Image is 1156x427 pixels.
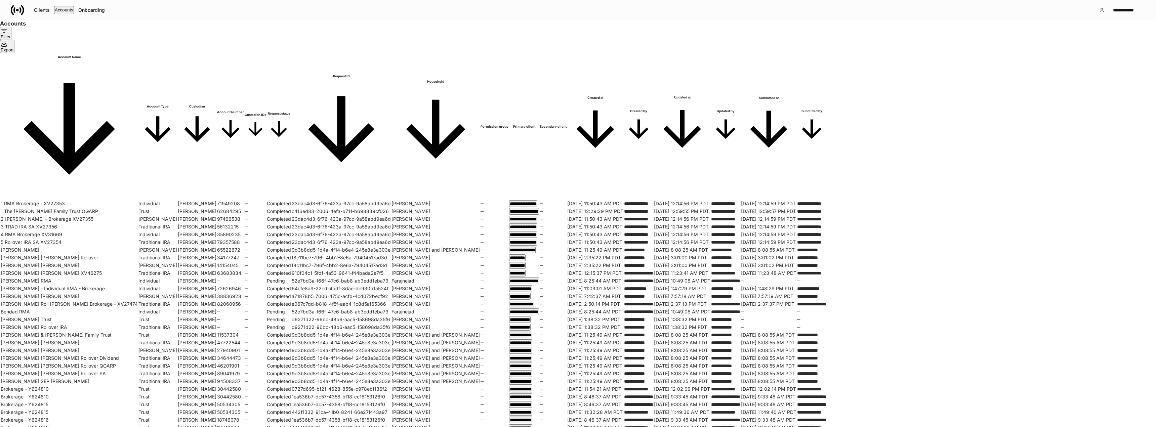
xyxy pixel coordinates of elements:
td: 3 TRAD IRA SA XV27356 [1,223,138,230]
h6: — [481,293,508,300]
td: Completed [267,254,291,261]
span: Account Number [217,109,244,143]
h6: Account Type [138,103,177,110]
p: [PERSON_NAME] [391,254,480,261]
td: Allyssa Blalock [1,246,138,253]
p: [DATE] 12:14:59 PM PDT [741,223,796,230]
p: [DATE] 8:25:44 AM PDT [567,277,623,284]
p: [PERSON_NAME] [391,231,480,238]
h6: — [481,216,508,222]
td: 436679bd-fbc6-4f7a-889e-385d6e034a4f [509,300,539,307]
td: 2025-09-03T14:42:37.889Z [567,293,623,300]
p: [DATE] 8:25:44 AM PDT [567,308,623,315]
td: Schwab [178,200,216,207]
td: 71949208 [217,200,244,207]
div: Onboarding [78,7,105,13]
h6: — [481,270,508,276]
h6: Submitted by [797,108,826,115]
h6: — [797,277,826,284]
h6: — [481,239,508,246]
td: 2025-08-25T20:48:29.163Z [741,285,796,292]
td: 56132215 [217,223,244,230]
td: 2025-09-11T22:01:02.479Z [741,254,796,261]
p: [DATE] 11:50:43 AM PDT [567,239,623,246]
p: [PERSON_NAME] [391,285,480,292]
h6: — [481,200,508,207]
p: [DATE] 11:23:41 AM PDT [654,270,710,276]
p: [DATE] 7:42:37 AM PDT [567,293,623,300]
td: Completed [267,215,291,222]
p: [DATE] 3:01:00 PM PDT [654,262,710,269]
h6: Custodian IDs [245,112,266,118]
td: 98d90212-da4f-4f37-9d61-d91889ed64cc [509,246,539,253]
td: 2025-09-11T21:35:22.198Z [567,254,623,261]
button: Onboarding [74,5,109,15]
td: 9d3b8dd5-1d4a-4f14-b6e4-245e8e3a303e [292,246,391,253]
td: 2025-09-04T18:50:43.585Z [567,215,623,222]
td: 72626946 [217,285,244,292]
button: Clients [30,5,54,15]
h6: Updated at [654,94,710,101]
h6: — [245,247,266,253]
h6: — [217,277,244,284]
h6: — [217,308,244,315]
p: [PERSON_NAME] [391,301,480,307]
td: Schwab [178,308,216,315]
td: 64cfe8a9-22cd-4bdf-8dae-dc930b1a524f [292,285,391,292]
td: 2 ROTH IRA - Brokerage XV27355 [1,215,138,222]
td: 2025-08-16T19:15:37.464Z [567,269,623,276]
h6: Household [391,78,480,85]
div: Filter [1,34,11,39]
td: 62684295 [217,208,244,215]
h6: — [540,262,567,269]
h6: Primary client [509,123,539,130]
td: Completed [267,200,291,207]
p: [DATE] 12:14:56 PM PDT [654,216,710,222]
h6: — [245,270,266,276]
p: [DATE] 3:01:02 PM PDT [741,254,796,261]
td: Pending [267,277,291,284]
td: Pending [267,308,291,315]
td: 23dac4d3-6f76-423a-97cc-9a58abd9ea6d [292,200,391,207]
div: Clients [34,7,50,13]
td: 23dac4d3-6f76-423a-97cc-9a58abd9ea6d [292,231,391,238]
h6: — [540,308,567,315]
h6: Secondary client [540,123,567,130]
td: Austin J. Karpf Roth IRA [1,293,138,300]
td: 2025-08-17T18:25:49.031Z [567,246,623,253]
td: Completed [267,239,291,246]
p: [DATE] 12:59:57 PM PDT [741,208,796,215]
td: Roth IRA [138,246,177,253]
td: 82060956 [217,300,244,307]
td: Schwab [178,285,216,292]
div: Accounts [55,7,73,13]
td: 910f04c1-5fdf-4a53-9641-f44bada2e7f5 [292,269,391,276]
td: 2025-09-04T19:14:56.884Z [654,239,710,246]
h6: — [540,239,567,246]
td: f8c11bc7-796f-4bb2-8e6a-79404517ad3d [292,254,391,261]
h6: — [540,277,567,284]
p: [DATE] 1:47:29 PM PDT [654,285,710,292]
td: 2025-09-11T21:35:22.199Z [567,262,623,269]
td: a71878b5-7006-475c-acfb-4cd072becf92 [292,293,391,300]
h6: — [481,247,508,253]
h6: — [540,285,567,292]
h6: — [481,285,508,292]
h6: — [245,293,266,300]
td: 1e599746-e9c3-46eb-b518-9836159701f9 [509,285,539,292]
td: Completed [267,208,291,215]
td: 2025-09-04T19:59:57.947Z [741,208,796,215]
td: Schwab [178,269,216,276]
h6: — [540,247,567,253]
td: 2025-09-04T19:14:59.054Z [741,200,796,207]
td: Amy Edgar Ira Rollover [1,254,138,261]
td: e067c7dd-b818-4f5f-aab4-1c8d5a165366 [292,300,391,307]
span: Submitted by [797,108,826,145]
td: b29195cc-79eb-4db7-b395-8a045f561af3 [509,215,539,222]
h6: — [797,308,826,315]
td: 2025-09-11T22:01:00.565Z [654,262,710,269]
td: Schwab [178,277,216,284]
td: f8c11bc7-796f-4bb2-8e6a-79404517ad3d [292,262,391,269]
h6: Account Name [1,54,138,60]
td: 35890235 [217,231,244,238]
